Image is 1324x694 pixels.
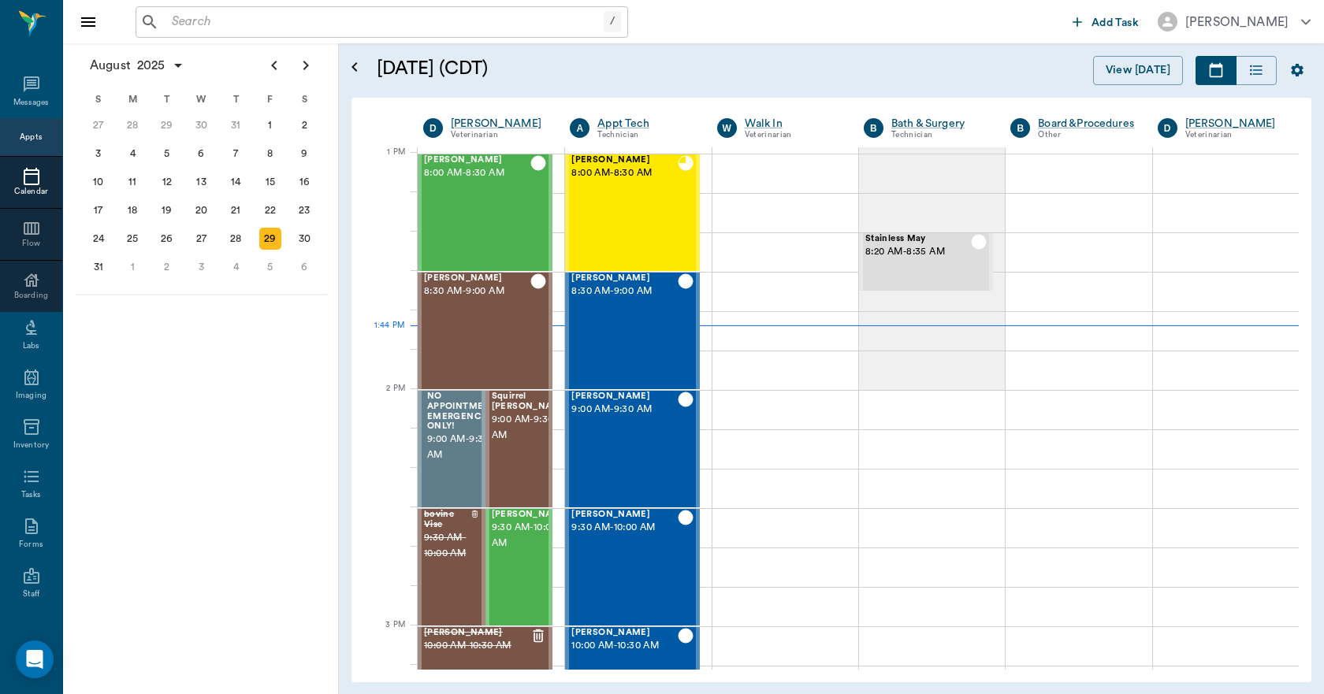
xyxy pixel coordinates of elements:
[259,171,281,193] div: Friday, August 15, 2025
[191,114,213,136] div: Wednesday, July 30, 2025
[116,87,151,111] div: M
[259,228,281,250] div: Today, Friday, August 29, 2025
[485,390,553,508] div: CHECKED_OUT, 9:00 AM - 9:30 AM
[1066,7,1145,36] button: Add Task
[184,87,219,111] div: W
[218,87,253,111] div: T
[16,390,46,402] div: Imaging
[377,56,784,81] h5: [DATE] (CDT)
[191,199,213,221] div: Wednesday, August 20, 2025
[492,392,571,412] span: Squirrel [PERSON_NAME]
[225,171,247,193] div: Thursday, August 14, 2025
[156,114,178,136] div: Tuesday, July 29, 2025
[424,155,530,165] span: [PERSON_NAME]
[87,199,110,221] div: Sunday, August 17, 2025
[492,520,571,551] span: 9:30 AM - 10:00 AM
[571,155,677,165] span: [PERSON_NAME]
[73,6,104,38] button: Close drawer
[571,273,677,284] span: [PERSON_NAME]
[134,54,169,76] span: 2025
[1038,116,1134,132] a: Board &Procedures
[258,50,290,81] button: Previous page
[597,128,693,142] div: Technician
[364,380,405,420] div: 2 PM
[364,617,405,656] div: 3 PM
[19,539,43,551] div: Forms
[290,50,322,81] button: Next page
[745,116,840,132] a: Walk In
[156,171,178,193] div: Tuesday, August 12, 2025
[717,118,737,138] div: W
[87,143,110,165] div: Sunday, August 3, 2025
[424,284,530,299] span: 8:30 AM - 9:00 AM
[891,116,987,132] a: Bath & Surgery
[492,510,571,520] span: [PERSON_NAME]
[571,284,677,299] span: 8:30 AM - 9:00 AM
[293,256,315,278] div: Saturday, September 6, 2025
[745,128,840,142] div: Veterinarian
[259,199,281,221] div: Friday, August 22, 2025
[1185,116,1281,132] a: [PERSON_NAME]
[571,392,677,402] span: [PERSON_NAME]
[16,640,54,678] div: Open Intercom Messenger
[485,508,553,626] div: CHECKED_OUT, 9:30 AM - 10:00 AM
[418,154,552,272] div: CHECKED_OUT, 8:00 AM - 8:30 AM
[191,143,213,165] div: Wednesday, August 6, 2025
[345,37,364,98] button: Open calendar
[165,11,604,33] input: Search
[565,154,699,272] div: READY_TO_CHECKOUT, 8:00 AM - 8:30 AM
[82,50,192,81] button: August2025
[191,228,213,250] div: Wednesday, August 27, 2025
[253,87,288,111] div: F
[424,530,470,562] span: 9:30 AM - 10:00 AM
[492,412,571,443] span: 9:00 AM - 9:30 AM
[427,432,500,463] span: 9:00 AM - 9:30 AM
[13,97,50,109] div: Messages
[121,143,143,165] div: Monday, August 4, 2025
[451,128,546,142] div: Veterinarian
[191,256,213,278] div: Wednesday, September 3, 2025
[418,390,485,508] div: BOOKED, 9:00 AM - 9:30 AM
[13,440,49,451] div: Inventory
[121,199,143,221] div: Monday, August 18, 2025
[571,510,677,520] span: [PERSON_NAME]
[451,116,546,132] a: [PERSON_NAME]
[597,116,693,132] a: Appt Tech
[565,390,699,508] div: CHECKED_OUT, 9:00 AM - 9:30 AM
[571,628,677,638] span: [PERSON_NAME]
[121,114,143,136] div: Monday, July 28, 2025
[865,244,971,260] span: 8:20 AM - 8:35 AM
[571,165,677,181] span: 8:00 AM - 8:30 AM
[23,588,39,600] div: Staff
[424,638,530,654] span: 10:00 AM - 10:30 AM
[1010,118,1030,138] div: B
[293,171,315,193] div: Saturday, August 16, 2025
[121,256,143,278] div: Monday, September 1, 2025
[225,143,247,165] div: Thursday, August 7, 2025
[570,118,589,138] div: A
[21,489,41,501] div: Tasks
[1038,128,1134,142] div: Other
[427,392,500,432] span: NO APPOINTMENT! EMERGENCY ONLY!
[87,256,110,278] div: Sunday, August 31, 2025
[1145,7,1323,36] button: [PERSON_NAME]
[424,628,530,638] span: [PERSON_NAME]
[571,638,677,654] span: 10:00 AM - 10:30 AM
[225,256,247,278] div: Thursday, September 4, 2025
[864,118,883,138] div: B
[865,234,971,244] span: Stainless May
[293,143,315,165] div: Saturday, August 9, 2025
[87,114,110,136] div: Sunday, July 27, 2025
[87,228,110,250] div: Sunday, August 24, 2025
[259,114,281,136] div: Friday, August 1, 2025
[571,402,677,418] span: 9:00 AM - 9:30 AM
[418,508,485,626] div: CANCELED, 9:30 AM - 10:00 AM
[156,228,178,250] div: Tuesday, August 26, 2025
[293,114,315,136] div: Saturday, August 2, 2025
[424,273,530,284] span: [PERSON_NAME]
[156,143,178,165] div: Tuesday, August 5, 2025
[1185,13,1289,32] div: [PERSON_NAME]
